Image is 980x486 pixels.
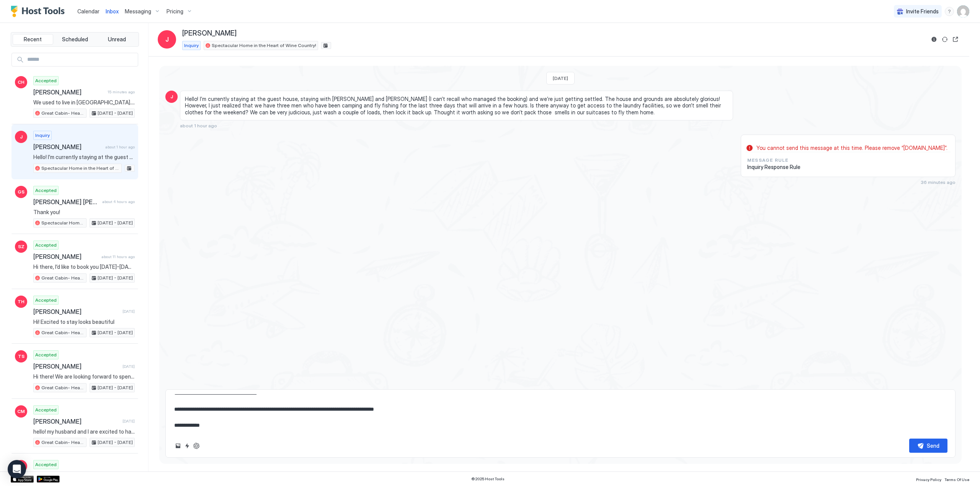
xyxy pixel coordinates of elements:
span: [DATE] - [DATE] [98,275,133,281]
span: Inquiry [184,42,199,49]
span: Hello! I’m currently staying at the guest house, staying with [PERSON_NAME] and [PERSON_NAME] (I ... [185,96,728,116]
span: Accepted [35,242,57,249]
span: Recent [24,36,42,43]
span: CH [18,79,24,86]
span: [PERSON_NAME] [33,253,98,260]
a: Terms Of Use [944,475,969,483]
span: [DATE] [122,419,135,424]
span: SZ [18,243,24,250]
span: about 4 hours ago [102,199,135,204]
span: Pricing [167,8,183,15]
a: Privacy Policy [916,475,941,483]
span: You cannot send this message at this time. Please remove “[DOMAIN_NAME]”. [756,145,947,151]
span: Messaging [125,8,151,15]
span: Accepted [35,351,57,358]
span: Thank you! [33,209,135,216]
button: Sync reservation [940,35,949,44]
span: Spectacular Home in the Heart of Wine Country! [41,165,120,172]
button: Scheduled [55,34,95,45]
span: Spectacular Home in the Heart of Wine Country! [41,219,85,226]
span: We used to live in [GEOGRAPHIC_DATA]. but moved about [DATE]. We now live in [US_STATE] and miss ... [33,99,135,106]
button: Reservation information [929,35,939,44]
div: Open Intercom Messenger [8,460,26,478]
span: Accepted [35,187,57,194]
button: Open reservation [951,35,960,44]
span: Great Cabin- Heart Of Wine Country! [41,439,85,446]
span: Inquiry Response Rule [747,164,800,171]
span: [DATE] - [DATE] [98,219,133,226]
span: Calendar [77,8,100,15]
span: [DATE] [122,364,135,369]
span: Terms Of Use [944,477,969,482]
button: Upload image [173,441,183,450]
span: about 1 hour ago [105,145,135,150]
span: [DATE] - [DATE] [98,384,133,391]
span: [PERSON_NAME] [33,143,102,151]
span: TS [18,353,24,360]
span: Inquiry [35,132,50,139]
span: [PERSON_NAME] [33,308,119,315]
span: [PERSON_NAME] [33,88,105,96]
span: Accepted [35,461,57,468]
span: 15 minutes ago [108,89,135,94]
a: Host Tools Logo [11,6,68,17]
a: Inbox [106,7,119,15]
span: [PERSON_NAME] [PERSON_NAME] [33,198,99,206]
span: 36 minutes ago [921,179,955,185]
span: J [20,133,23,140]
span: Accepted [35,297,57,304]
span: [DATE] [122,309,135,314]
div: tab-group [11,32,139,47]
span: Scheduled [62,36,88,43]
span: J [165,35,169,44]
span: Invite Friends [906,8,939,15]
span: Spectacular Home in the Heart of Wine Country! [212,42,316,49]
span: Accepted [35,77,57,84]
a: Google Play Store [37,476,60,483]
span: Hi! Excited to stay looks beautiful [33,319,135,325]
span: Inbox [106,8,119,15]
span: Accepted [35,406,57,413]
span: [DATE] - [DATE] [98,110,133,117]
button: Quick reply [183,441,192,450]
input: Input Field [24,53,138,66]
div: menu [945,7,954,16]
div: Send [927,442,939,450]
span: Privacy Policy [916,477,941,482]
span: Great Cabin- Heart Of Wine Country! [41,384,85,391]
span: Great Cabin- Heart Of Wine Country! [41,275,85,281]
span: © 2025 Host Tools [471,476,505,481]
span: about 11 hours ago [101,254,135,259]
span: [PERSON_NAME] [182,29,237,38]
span: [DATE] [553,75,568,81]
span: Hi there! We are looking forward to spending some time at your lovely cabin and touring the [GEOG... [33,373,135,380]
span: [DATE] - [DATE] [98,329,133,336]
span: TH [18,298,24,305]
span: [DATE] - [DATE] [98,439,133,446]
span: about 1 hour ago [180,123,217,128]
span: [PERSON_NAME] [33,362,119,370]
button: Unread [96,34,137,45]
span: Hello! I’m currently staying at the guest house, staying with [PERSON_NAME] and [PERSON_NAME] (I ... [33,154,135,161]
span: Great Cabin- Heart Of Wine Country! [41,329,85,336]
button: Recent [13,34,53,45]
a: Calendar [77,7,100,15]
span: Message Rule [747,157,800,164]
span: CM [17,408,25,415]
span: [PERSON_NAME] [33,418,119,425]
span: Unread [108,36,126,43]
button: Send [909,439,947,453]
span: Great Cabin- Heart Of Wine Country! [41,110,85,117]
a: App Store [11,476,34,483]
span: Hi there, I’d like to book you [DATE]-[DATE] for a getaway on my own (busy working mom here). I w... [33,263,135,270]
span: GS [18,189,24,195]
button: ChatGPT Auto Reply [192,441,201,450]
span: J [170,93,173,100]
span: hello! my husband and I are excited to have a last minute, peaceful getaway for our anniversary t... [33,428,135,435]
div: User profile [957,5,969,18]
